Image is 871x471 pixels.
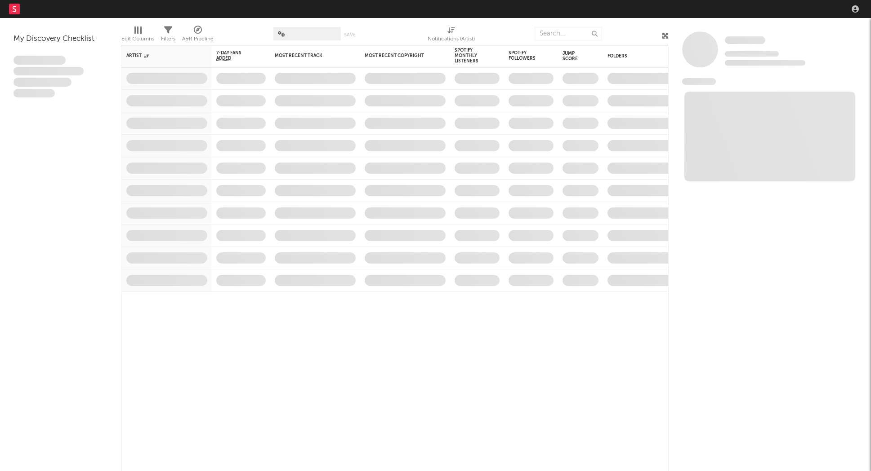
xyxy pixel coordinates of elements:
div: A&R Pipeline [182,34,214,44]
div: Jump Score [563,51,585,62]
div: Edit Columns [121,34,154,44]
div: Notifications (Artist) [428,22,475,48]
span: Some Artist [725,36,765,44]
div: Artist [126,53,194,58]
div: Filters [161,34,175,44]
div: Notifications (Artist) [428,34,475,44]
a: Some Artist [725,36,765,45]
div: Spotify Followers [509,50,540,61]
span: Lorem ipsum dolor [13,56,66,65]
div: Filters [161,22,175,48]
div: Most Recent Track [275,53,342,58]
button: Save [344,32,356,37]
span: Praesent ac interdum [13,78,71,87]
span: 0 fans last week [725,60,805,66]
div: My Discovery Checklist [13,34,108,44]
div: Most Recent Copyright [365,53,432,58]
div: A&R Pipeline [182,22,214,48]
input: Search... [535,27,602,40]
span: Tracking Since: [DATE] [725,51,779,57]
span: Integer aliquet in purus et [13,67,84,76]
span: News Feed [682,78,716,85]
span: Aliquam viverra [13,89,55,98]
span: 7-Day Fans Added [216,50,252,61]
div: Folders [607,53,675,59]
div: Edit Columns [121,22,154,48]
div: Spotify Monthly Listeners [455,48,486,64]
